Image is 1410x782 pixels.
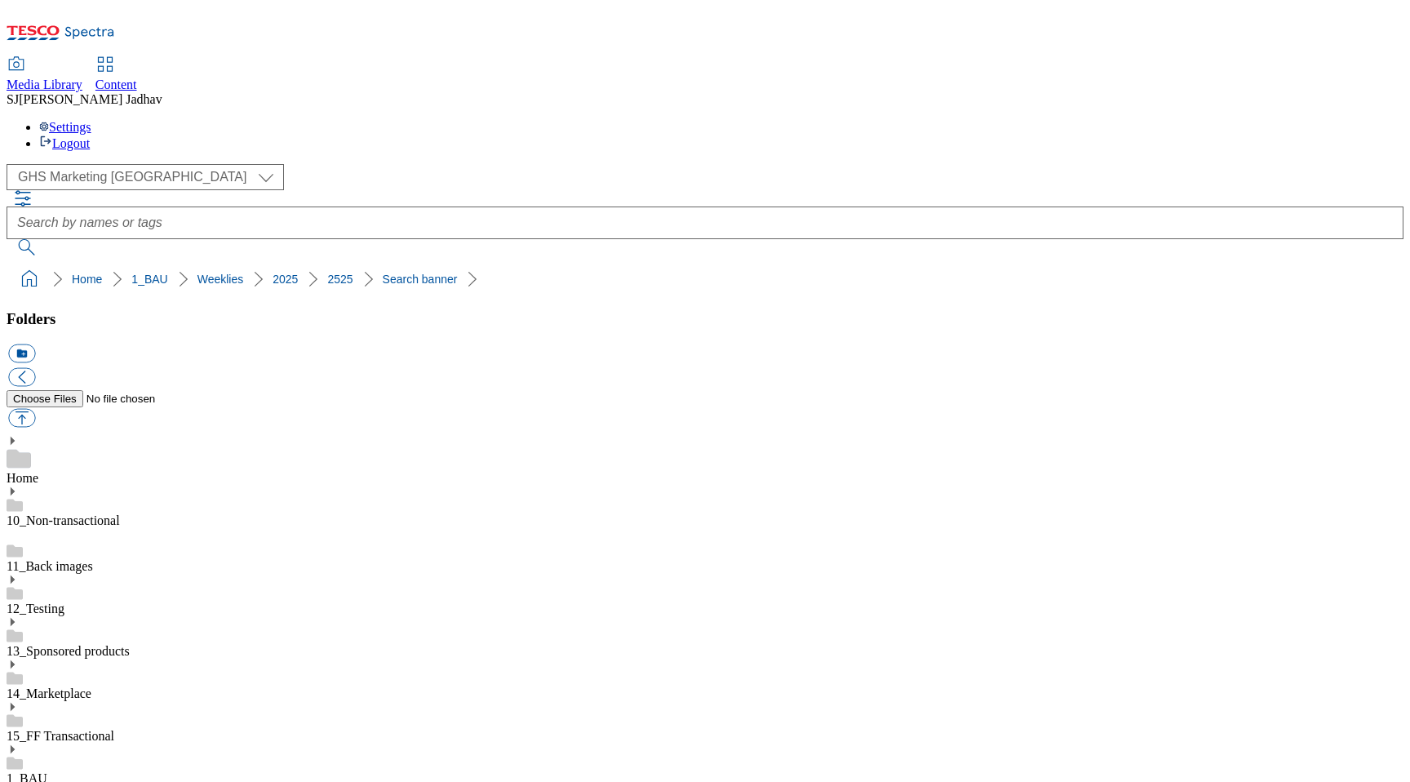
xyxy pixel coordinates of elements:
[327,273,352,286] a: 2525
[72,273,102,286] a: Home
[7,644,130,658] a: 13_Sponsored products
[95,58,137,92] a: Content
[39,136,90,150] a: Logout
[7,92,19,106] span: SJ
[7,471,38,485] a: Home
[7,559,93,573] a: 11_Back images
[7,310,1403,328] h3: Folders
[39,120,91,134] a: Settings
[7,686,91,700] a: 14_Marketplace
[19,92,162,106] span: [PERSON_NAME] Jadhav
[7,513,120,527] a: 10_Non-transactional
[197,273,244,286] a: Weeklies
[95,78,137,91] span: Content
[16,266,42,292] a: home
[273,273,298,286] a: 2025
[7,58,82,92] a: Media Library
[7,602,64,615] a: 12_Testing
[7,78,82,91] span: Media Library
[7,729,114,743] a: 15_FF Transactional
[7,207,1403,239] input: Search by names or tags
[7,264,1403,295] nav: breadcrumb
[131,273,167,286] a: 1_BAU
[383,273,458,286] a: Search banner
